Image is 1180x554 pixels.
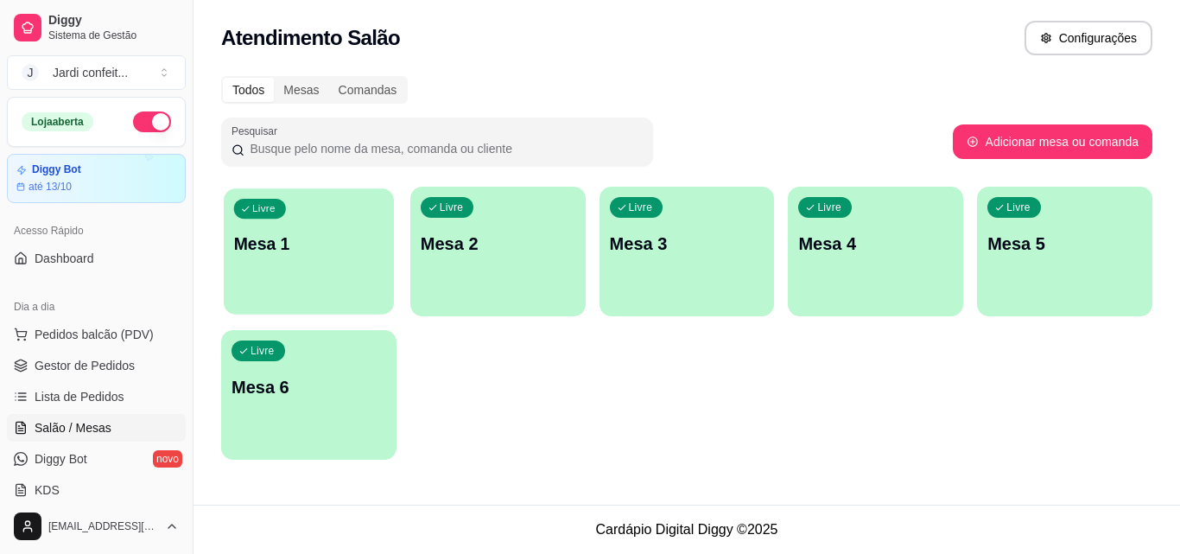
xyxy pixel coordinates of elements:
[440,201,464,214] p: Livre
[7,321,186,348] button: Pedidos balcão (PDV)
[35,450,87,468] span: Diggy Bot
[7,7,186,48] a: DiggySistema de Gestão
[410,187,586,316] button: LivreMesa 2
[232,124,283,138] label: Pesquisar
[600,187,775,316] button: LivreMesa 3
[274,78,328,102] div: Mesas
[35,481,60,499] span: KDS
[32,163,81,176] article: Diggy Bot
[629,201,653,214] p: Livre
[817,201,841,214] p: Livre
[788,187,963,316] button: LivreMesa 4
[223,78,274,102] div: Todos
[221,24,400,52] h2: Atendimento Salão
[232,375,386,399] p: Mesa 6
[610,232,764,256] p: Mesa 3
[48,519,158,533] span: [EMAIL_ADDRESS][DOMAIN_NAME]
[7,383,186,411] a: Lista de Pedidos
[35,357,135,374] span: Gestor de Pedidos
[7,154,186,203] a: Diggy Botaté 13/10
[221,330,397,460] button: LivreMesa 6
[977,187,1152,316] button: LivreMesa 5
[421,232,575,256] p: Mesa 2
[7,414,186,442] a: Salão / Mesas
[29,180,72,194] article: até 13/10
[193,505,1180,554] footer: Cardápio Digital Diggy © 2025
[133,111,171,132] button: Alterar Status
[22,64,39,81] span: J
[7,445,186,473] a: Diggy Botnovo
[35,250,94,267] span: Dashboard
[1025,21,1152,55] button: Configurações
[7,352,186,379] a: Gestor de Pedidos
[35,326,154,343] span: Pedidos balcão (PDV)
[7,293,186,321] div: Dia a dia
[35,419,111,436] span: Salão / Mesas
[953,124,1152,159] button: Adicionar mesa ou comanda
[329,78,407,102] div: Comandas
[798,232,953,256] p: Mesa 4
[7,506,186,547] button: [EMAIL_ADDRESS][DOMAIN_NAME]
[53,64,128,81] div: Jardi confeit ...
[48,29,179,42] span: Sistema de Gestão
[48,13,179,29] span: Diggy
[7,245,186,272] a: Dashboard
[1006,201,1031,214] p: Livre
[234,232,384,256] p: Mesa 1
[252,202,276,216] p: Livre
[224,188,394,315] button: LivreMesa 1
[251,344,275,358] p: Livre
[987,232,1142,256] p: Mesa 5
[22,112,93,131] div: Loja aberta
[7,217,186,245] div: Acesso Rápido
[244,140,643,157] input: Pesquisar
[35,388,124,405] span: Lista de Pedidos
[7,476,186,504] a: KDS
[7,55,186,90] button: Select a team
